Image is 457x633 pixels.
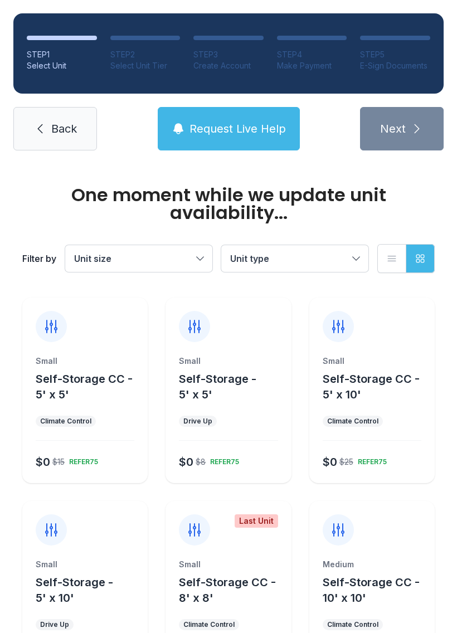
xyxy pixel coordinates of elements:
[323,454,337,470] div: $0
[183,620,235,629] div: Climate Control
[277,60,347,71] div: Make Payment
[323,574,430,606] button: Self-Storage CC - 10' x 10'
[36,576,113,605] span: Self-Storage - 5' x 10'
[360,49,430,60] div: STEP 5
[52,456,65,468] div: $15
[40,620,69,629] div: Drive Up
[323,371,430,402] button: Self-Storage CC - 5' x 10'
[36,372,133,401] span: Self-Storage CC - 5' x 5'
[74,253,111,264] span: Unit size
[206,453,239,466] div: REFER75
[22,252,56,265] div: Filter by
[235,514,278,528] div: Last Unit
[36,454,50,470] div: $0
[323,559,421,570] div: Medium
[196,456,206,468] div: $8
[230,253,269,264] span: Unit type
[65,453,98,466] div: REFER75
[27,49,97,60] div: STEP 1
[380,121,406,137] span: Next
[193,60,264,71] div: Create Account
[221,245,368,272] button: Unit type
[110,60,181,71] div: Select Unit Tier
[323,372,420,401] span: Self-Storage CC - 5' x 10'
[353,453,387,466] div: REFER75
[179,454,193,470] div: $0
[36,559,134,570] div: Small
[22,186,435,222] div: One moment while we update unit availability...
[277,49,347,60] div: STEP 4
[36,371,143,402] button: Self-Storage CC - 5' x 5'
[27,60,97,71] div: Select Unit
[179,559,278,570] div: Small
[179,356,278,367] div: Small
[36,574,143,606] button: Self-Storage - 5' x 10'
[36,356,134,367] div: Small
[51,121,77,137] span: Back
[323,356,421,367] div: Small
[179,371,286,402] button: Self-Storage - 5' x 5'
[65,245,212,272] button: Unit size
[360,60,430,71] div: E-Sign Documents
[327,620,378,629] div: Climate Control
[193,49,264,60] div: STEP 3
[179,576,276,605] span: Self-Storage CC - 8' x 8'
[339,456,353,468] div: $25
[189,121,286,137] span: Request Live Help
[40,417,91,426] div: Climate Control
[110,49,181,60] div: STEP 2
[323,576,420,605] span: Self-Storage CC - 10' x 10'
[327,417,378,426] div: Climate Control
[183,417,212,426] div: Drive Up
[179,574,286,606] button: Self-Storage CC - 8' x 8'
[179,372,256,401] span: Self-Storage - 5' x 5'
